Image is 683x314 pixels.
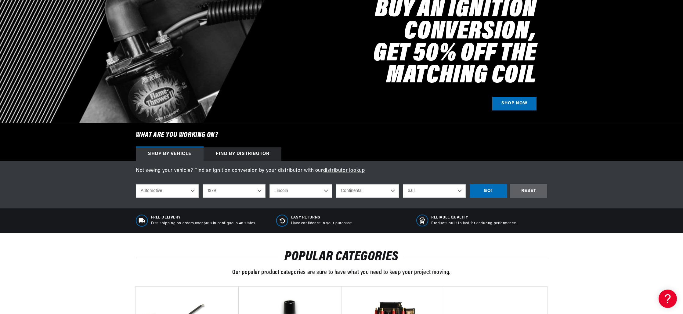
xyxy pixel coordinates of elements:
[136,147,204,161] div: Shop by vehicle
[136,167,547,175] p: Not seeing your vehicle? Find an ignition conversion by your distributor with our
[323,168,365,173] a: distributor lookup
[431,221,516,226] p: Products built to last for enduring performance
[492,97,537,110] a: SHOP NOW
[121,123,562,147] h6: What are you working on?
[204,147,281,161] div: Find by Distributor
[151,221,256,226] p: Free shipping on orders over $100 in contiguous 48 states.
[431,215,516,220] span: RELIABLE QUALITY
[203,184,266,198] select: Year
[269,184,332,198] select: Make
[136,184,199,198] select: Ride Type
[291,215,353,220] span: Easy Returns
[470,184,507,198] div: GO!
[510,184,547,198] div: RESET
[336,184,399,198] select: Model
[403,184,466,198] select: Engine
[291,221,353,226] p: Have confidence in your purchase.
[151,215,256,220] span: Free Delivery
